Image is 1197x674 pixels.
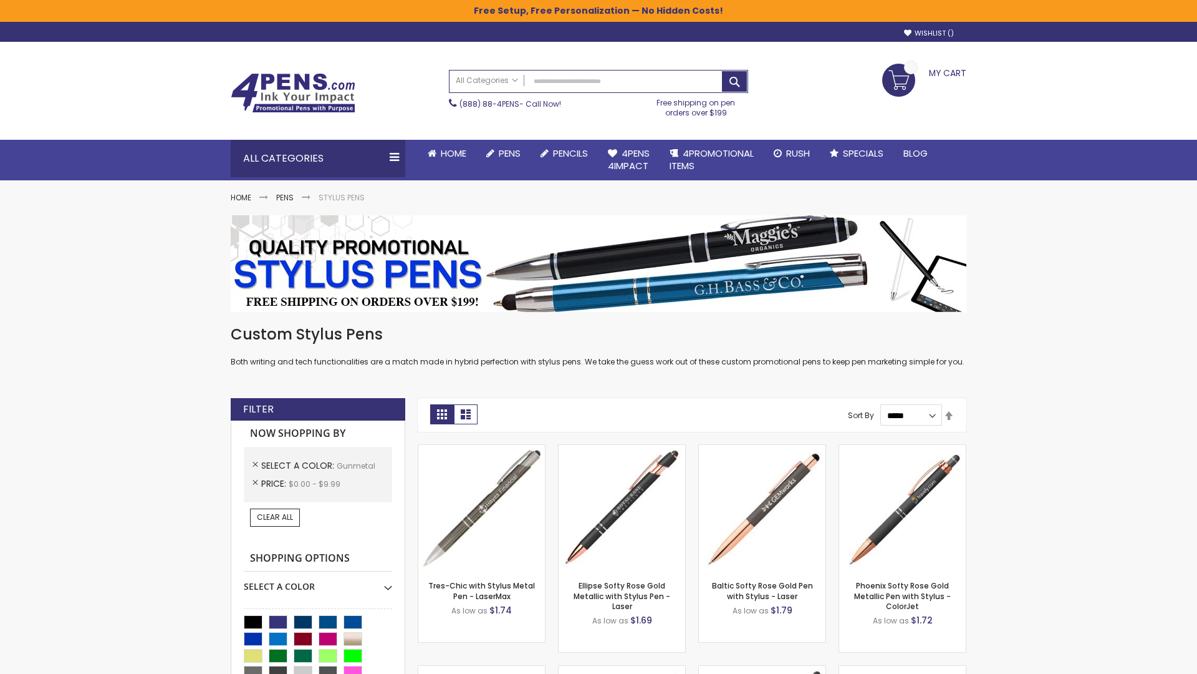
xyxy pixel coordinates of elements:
[630,614,652,627] span: $1.69
[231,325,966,368] div: Both writing and tech functionalities are a match made in hybrid perfection with stylus pens. We ...
[873,615,909,626] span: As low as
[261,459,337,472] span: Select A Color
[441,147,466,160] span: Home
[289,479,340,489] span: $0.00 - $9.99
[531,140,598,167] a: Pencils
[319,192,365,203] strong: Stylus Pens
[608,147,650,172] span: 4Pens 4impact
[733,605,769,616] span: As low as
[451,605,488,616] span: As low as
[911,614,933,627] span: $1.72
[699,444,825,455] a: Baltic Softy Rose Gold Pen with Stylus - Laser-Gunmetal
[476,140,531,167] a: Pens
[257,512,293,522] span: Clear All
[839,444,966,455] a: Phoenix Softy Rose Gold Metallic Pen with Stylus Pen - ColorJet-Gunmetal
[430,404,454,424] strong: Grid
[231,215,966,312] img: Stylus Pens
[337,461,375,471] span: Gunmetal
[418,444,545,455] a: Tres-Chic with Stylus Metal Pen - LaserMax-Gunmetal
[839,445,966,572] img: Phoenix Softy Rose Gold Metallic Pen with Stylus Pen - ColorJet-Gunmetal
[231,192,251,203] a: Home
[848,410,874,421] label: Sort By
[764,140,820,167] a: Rush
[489,604,512,617] span: $1.74
[459,99,561,109] span: - Call Now!
[559,444,685,455] a: Ellipse Softy Rose Gold Metallic with Stylus Pen - Laser-Gunmetal
[854,580,951,611] a: Phoenix Softy Rose Gold Metallic Pen with Stylus - ColorJet
[820,140,893,167] a: Specials
[660,140,764,180] a: 4PROMOTIONALITEMS
[261,477,289,490] span: Price
[449,71,524,91] a: All Categories
[559,445,685,572] img: Ellipse Softy Rose Gold Metallic with Stylus Pen - Laser-Gunmetal
[459,99,519,109] a: (888) 88-4PENS
[712,580,813,601] a: Baltic Softy Rose Gold Pen with Stylus - Laser
[598,140,660,180] a: 4Pens4impact
[231,325,966,344] h1: Custom Stylus Pens
[786,147,810,160] span: Rush
[418,140,476,167] a: Home
[644,93,749,118] div: Free shipping on pen orders over $199
[553,147,588,160] span: Pencils
[574,580,670,611] a: Ellipse Softy Rose Gold Metallic with Stylus Pen - Laser
[670,147,754,172] span: 4PROMOTIONAL ITEMS
[244,421,392,447] strong: Now Shopping by
[699,445,825,572] img: Baltic Softy Rose Gold Pen with Stylus - Laser-Gunmetal
[893,140,938,167] a: Blog
[428,580,535,601] a: Tres-Chic with Stylus Metal Pen - LaserMax
[243,403,274,416] strong: Filter
[843,147,883,160] span: Specials
[592,615,628,626] span: As low as
[244,572,392,593] div: Select A Color
[418,445,545,572] img: Tres-Chic with Stylus Metal Pen - LaserMax-Gunmetal
[276,192,294,203] a: Pens
[231,140,405,177] div: All Categories
[903,147,928,160] span: Blog
[904,29,954,38] a: Wishlist
[456,76,518,85] span: All Categories
[250,509,300,526] a: Clear All
[231,73,355,113] img: 4Pens Custom Pens and Promotional Products
[771,604,792,617] span: $1.79
[499,147,521,160] span: Pens
[244,545,392,572] strong: Shopping Options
